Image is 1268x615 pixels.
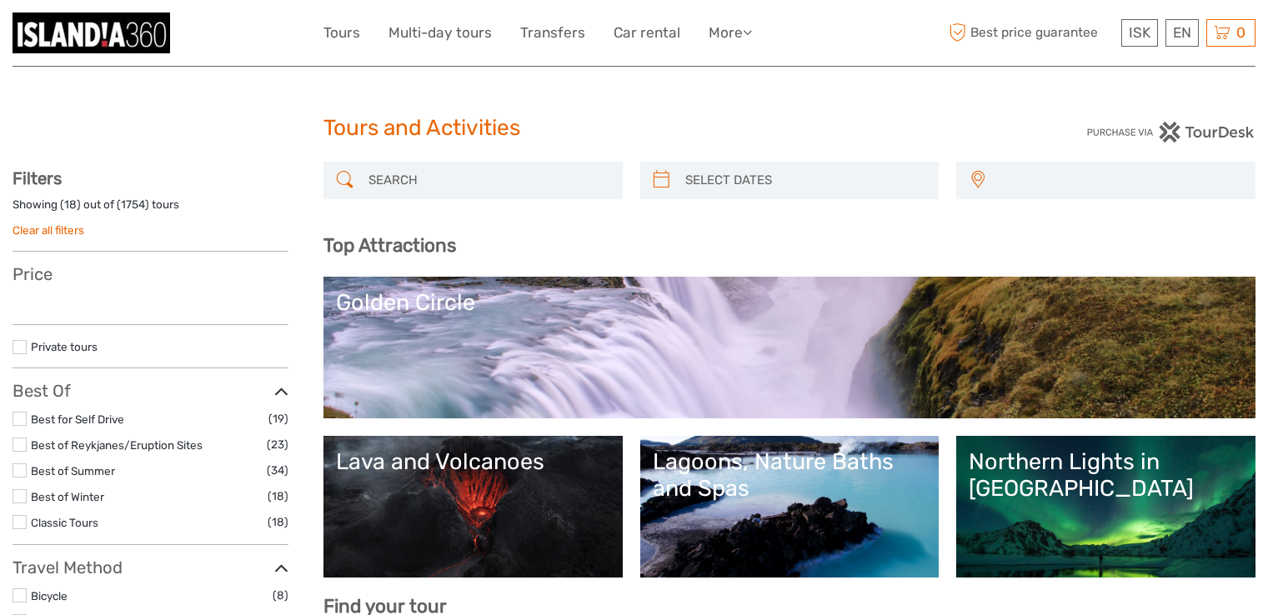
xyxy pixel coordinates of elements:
a: Private tours [31,340,98,353]
span: (23) [267,435,288,454]
h3: Travel Method [13,557,288,577]
div: Lagoons, Nature Baths and Spas [653,448,927,502]
div: EN [1165,19,1199,47]
a: Best for Self Drive [31,412,124,426]
div: Northern Lights in [GEOGRAPHIC_DATA] [969,448,1243,502]
span: Best price guarantee [945,19,1117,47]
div: Golden Circle [336,289,1243,316]
span: (19) [268,409,288,428]
a: Clear all filters [13,223,84,237]
strong: Filters [13,168,62,188]
a: Lagoons, Nature Baths and Spas [653,448,927,565]
label: 1754 [121,197,145,212]
a: Best of Reykjanes/Eruption Sites [31,438,203,452]
b: Top Attractions [323,234,456,257]
img: PurchaseViaTourDesk.png [1086,122,1255,142]
a: Tours [323,21,360,45]
a: Multi-day tours [388,21,492,45]
input: SELECT DATES [679,166,931,195]
span: (8) [273,586,288,605]
span: (18) [268,487,288,506]
a: Car rental [614,21,680,45]
a: Best of Winter [31,490,104,503]
span: 0 [1234,24,1248,41]
a: Best of Summer [31,464,115,477]
a: Northern Lights in [GEOGRAPHIC_DATA] [969,448,1243,565]
input: SEARCH [362,166,614,195]
h3: Best Of [13,381,288,401]
span: (34) [267,461,288,480]
a: Bicycle [31,589,68,602]
img: 359-8a86c472-227a-44f5-9a1a-607d161e92e3_logo_small.jpg [13,12,170,53]
a: Lava and Volcanoes [336,448,610,565]
div: Showing ( ) out of ( ) tours [13,197,288,222]
div: Lava and Volcanoes [336,448,610,475]
a: Transfers [520,21,585,45]
a: More [709,21,752,45]
span: ISK [1129,24,1150,41]
h3: Price [13,264,288,284]
h1: Tours and Activities [323,115,945,142]
span: (18) [268,512,288,532]
a: Golden Circle [336,289,1243,406]
label: 18 [64,197,77,212]
a: Classic Tours [31,516,98,529]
